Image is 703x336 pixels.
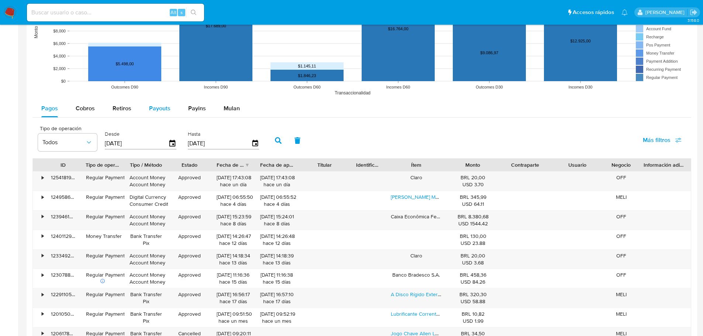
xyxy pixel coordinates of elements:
[688,17,699,23] span: 3.158.0
[690,8,697,16] a: Salir
[170,9,176,16] span: Alt
[180,9,183,16] span: s
[27,8,204,17] input: Buscar usuario o caso...
[186,7,201,18] button: search-icon
[645,9,687,16] p: nicolas.tyrkiel@mercadolibre.com
[573,8,614,16] span: Accesos rápidos
[621,9,628,15] a: Notificaciones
